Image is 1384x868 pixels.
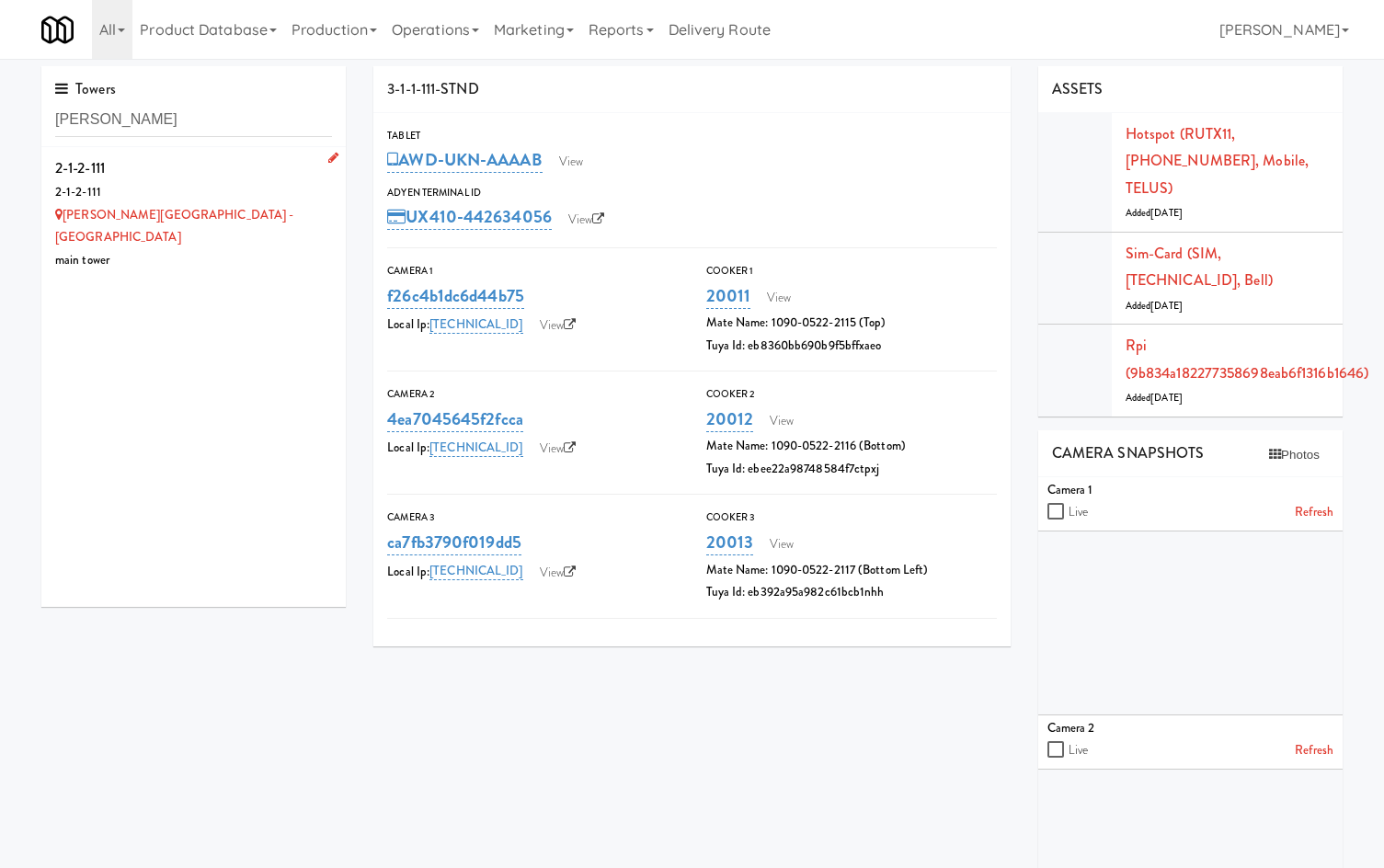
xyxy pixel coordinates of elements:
a: View [758,284,800,312]
div: 2-1-2-111 [55,154,332,182]
div: Cooker 3 [706,508,997,527]
a: Refresh [1295,739,1333,762]
a: Refresh [1295,501,1333,524]
span: ASSETS [1052,78,1104,99]
span: CAMERA SNAPSHOTS [1052,442,1205,463]
a: View [761,531,803,558]
a: View [531,312,586,339]
input: Search towers [55,103,332,137]
button: Photos [1260,441,1329,469]
div: Camera 2 [387,385,678,404]
div: 3-1-1-111-STND [373,66,1011,113]
a: View [761,407,803,435]
a: [TECHNICAL_ID] [429,315,522,334]
img: Micromart [41,14,74,46]
a: [PERSON_NAME][GEOGRAPHIC_DATA] - [GEOGRAPHIC_DATA] [55,206,293,246]
div: Camera 1 [387,262,678,280]
span: [DATE] [1150,206,1183,220]
a: Rpi (9b834a182277358698eab6f1316b1646) [1126,335,1368,383]
div: Cooker 2 [706,385,997,404]
a: 20011 [706,283,751,309]
div: Cooker 1 [706,262,997,280]
div: Tablet [387,127,997,145]
a: 20012 [706,406,754,432]
div: Tuya Id: eb392a95a982c61bcb1nhh [706,581,997,604]
span: Towers [55,78,116,99]
a: View [550,148,592,176]
div: Camera 2 [1047,717,1333,740]
span: [DATE] [1150,299,1183,313]
span: Added [1126,391,1183,405]
div: 2-1-2-111 [55,181,332,204]
div: Mate Name: 1090-0522-2116 (Bottom) [706,435,997,458]
span: Added [1126,299,1183,313]
div: Adyen Terminal Id [387,184,997,202]
a: f26c4b1dc6d44b75 [387,283,524,309]
div: main tower [55,249,332,272]
div: Local Ip: [387,435,678,463]
a: View [531,559,586,587]
span: Added [1126,206,1183,220]
a: 4ea7045645f2fcca [387,406,523,432]
div: Tuya Id: ebee22a98748584f7ctpxj [706,458,997,481]
a: AWD-UKN-AAAAB [387,147,542,173]
label: Live [1069,501,1088,524]
div: Mate Name: 1090-0522-2117 (Bottom Left) [706,559,997,582]
div: Mate Name: 1090-0522-2115 (Top) [706,312,997,335]
a: View [559,206,614,234]
label: Live [1069,739,1088,762]
a: View [531,435,586,463]
div: Camera 3 [387,508,678,527]
a: ca7fb3790f019dd5 [387,530,521,555]
li: 2-1-2-1112-1-2-111 [PERSON_NAME][GEOGRAPHIC_DATA] - [GEOGRAPHIC_DATA]main tower [41,147,346,280]
a: [TECHNICAL_ID] [429,562,522,580]
a: 20013 [706,530,754,555]
div: Local Ip: [387,312,678,339]
div: Local Ip: [387,559,678,587]
a: Sim-card (SIM, [TECHNICAL_ID], Bell) [1126,243,1273,291]
a: UX410-442634056 [387,204,552,230]
div: Tuya Id: eb8360bb690b9f5bffxaeo [706,335,997,358]
div: Camera 1 [1047,479,1333,502]
a: [TECHNICAL_ID] [429,439,522,457]
a: Hotspot (RUTX11, [PHONE_NUMBER], Mobile, TELUS) [1126,123,1309,199]
span: [DATE] [1150,391,1183,405]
